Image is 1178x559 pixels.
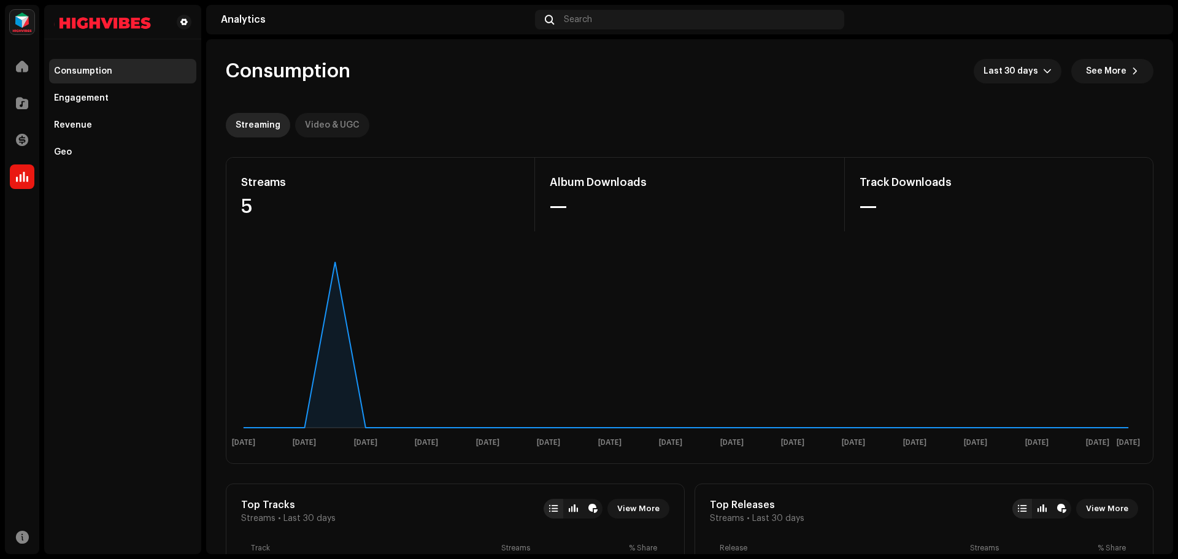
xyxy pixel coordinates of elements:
[278,514,281,523] span: •
[598,439,622,447] text: [DATE]
[476,439,499,447] text: [DATE]
[54,15,157,29] img: d4093022-bcd4-44a3-a5aa-2cc358ba159b
[607,499,669,519] button: View More
[860,197,1138,217] div: —
[550,172,829,192] div: Album Downloads
[550,197,829,217] div: —
[1086,496,1128,521] span: View More
[903,439,926,447] text: [DATE]
[1139,10,1158,29] img: 6f204ad3-f306-498a-bd0d-a64ded099596
[241,197,520,217] div: 5
[842,439,865,447] text: [DATE]
[501,543,624,553] div: Streams
[964,439,987,447] text: [DATE]
[251,543,496,553] div: Track
[752,514,804,523] span: Last 30 days
[1025,439,1049,447] text: [DATE]
[781,439,804,447] text: [DATE]
[1043,59,1052,83] div: dropdown trigger
[54,147,72,157] div: Geo
[747,514,750,523] span: •
[970,543,1093,553] div: Streams
[236,113,280,137] div: Streaming
[537,439,560,447] text: [DATE]
[10,10,34,34] img: feab3aad-9b62-475c-8caf-26f15a9573ee
[710,499,804,511] div: Top Releases
[221,15,530,25] div: Analytics
[659,439,682,447] text: [DATE]
[49,59,196,83] re-m-nav-item: Consumption
[1086,59,1126,83] span: See More
[283,514,336,523] span: Last 30 days
[1071,59,1153,83] button: See More
[293,439,316,447] text: [DATE]
[232,439,255,447] text: [DATE]
[1098,543,1128,553] div: % Share
[984,59,1043,83] span: Last 30 days
[354,439,377,447] text: [DATE]
[241,499,336,511] div: Top Tracks
[49,140,196,164] re-m-nav-item: Geo
[49,113,196,137] re-m-nav-item: Revenue
[305,113,360,137] div: Video & UGC
[720,439,744,447] text: [DATE]
[54,93,109,103] div: Engagement
[617,496,660,521] span: View More
[415,439,438,447] text: [DATE]
[54,120,92,130] div: Revenue
[49,86,196,110] re-m-nav-item: Engagement
[629,543,660,553] div: % Share
[1076,499,1138,519] button: View More
[54,66,112,76] div: Consumption
[241,514,275,523] span: Streams
[710,514,744,523] span: Streams
[564,15,592,25] span: Search
[226,59,350,83] span: Consumption
[241,172,520,192] div: Streams
[1086,439,1109,447] text: [DATE]
[1117,439,1140,447] text: [DATE]
[860,172,1138,192] div: Track Downloads
[720,543,965,553] div: Release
